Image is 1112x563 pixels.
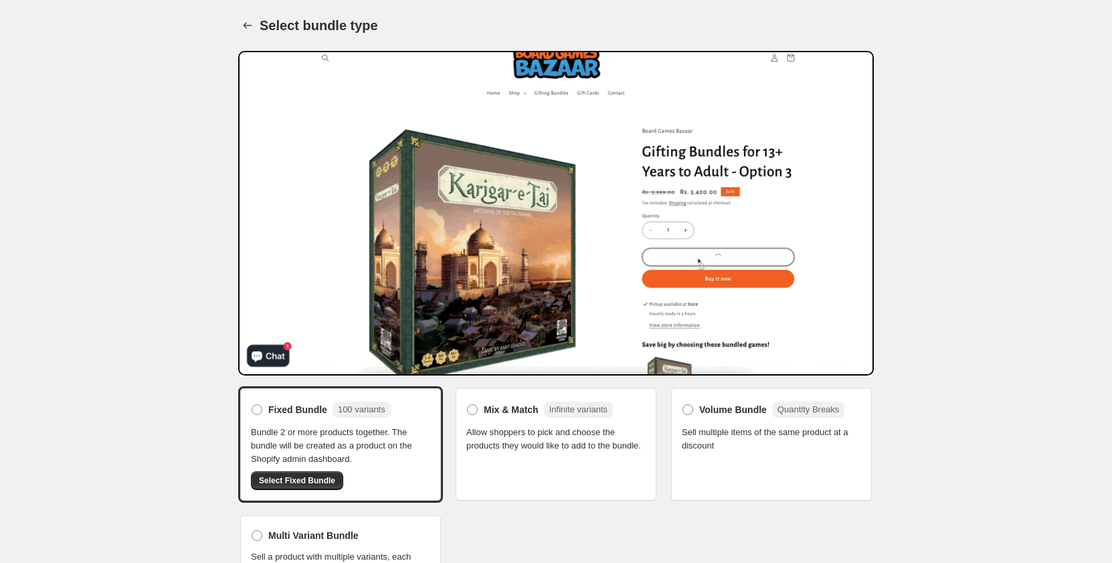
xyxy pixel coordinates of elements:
[549,404,608,414] span: Infinite variants
[260,17,378,33] h1: Select bundle type
[338,404,385,414] span: 100 variants
[251,426,430,466] span: Bundle 2 or more products together. The bundle will be created as a product on the Shopify admin ...
[682,426,861,453] span: Sell multiple items of the same product at a discount
[699,403,767,416] span: Volume Bundle
[251,471,343,490] button: Select Fixed Bundle
[268,403,327,416] span: Fixed Bundle
[484,403,539,416] span: Mix & Match
[238,51,874,376] img: Bundle Preview
[268,529,359,542] span: Multi Variant Bundle
[466,426,646,453] span: Allow shoppers to pick and choose the products they would like to add to the bundle.
[777,404,840,414] span: Quantity Breaks
[238,16,257,35] button: Back
[259,475,335,486] span: Select Fixed Bundle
